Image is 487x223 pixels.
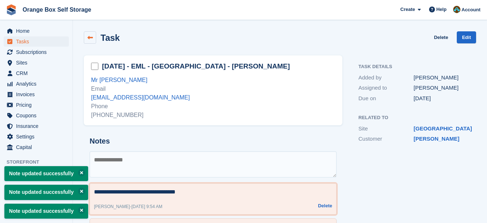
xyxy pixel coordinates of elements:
[4,47,69,57] a: menu
[91,94,190,101] a: [EMAIL_ADDRESS][DOMAIN_NAME]
[318,202,332,210] button: Delete
[358,84,414,92] div: Assigned to
[318,202,332,211] a: Delete
[16,100,60,110] span: Pricing
[400,6,415,13] span: Create
[436,6,447,13] span: Help
[90,137,337,145] h2: Notes
[4,58,69,68] a: menu
[414,94,469,103] div: [DATE]
[4,166,88,181] p: Note updated successfully
[16,132,60,142] span: Settings
[16,36,60,47] span: Tasks
[102,62,290,71] h2: [DATE] - EML - [GEOGRAPHIC_DATA] - [PERSON_NAME]
[16,79,60,89] span: Analytics
[4,68,69,78] a: menu
[358,135,414,143] div: Customer
[16,89,60,99] span: Invoices
[94,203,162,210] div: -
[358,74,414,82] div: Added by
[4,100,69,110] a: menu
[94,204,130,209] span: [PERSON_NAME]
[16,26,60,36] span: Home
[414,136,460,142] a: [PERSON_NAME]
[4,26,69,36] a: menu
[16,47,60,57] span: Subscriptions
[457,31,476,43] a: Edit
[7,159,72,166] span: Storefront
[4,79,69,89] a: menu
[91,85,335,93] div: Email
[358,64,469,70] h2: Task Details
[4,121,69,131] a: menu
[91,111,335,120] div: [PHONE_NUMBER]
[4,110,69,121] a: menu
[101,33,120,43] h2: Task
[414,125,472,132] a: [GEOGRAPHIC_DATA]
[414,74,469,82] div: [PERSON_NAME]
[91,77,148,83] a: Mr [PERSON_NAME]
[4,142,69,152] a: menu
[131,204,162,209] span: [DATE] 9:54 AM
[4,168,69,178] a: menu
[358,94,414,103] div: Due on
[462,6,480,13] span: Account
[6,4,17,15] img: stora-icon-8386f47178a22dfd0bd8f6a31ec36ba5ce8667c1dd55bd0f319d3a0aa187defe.svg
[16,110,60,121] span: Coupons
[16,58,60,68] span: Sites
[4,36,69,47] a: menu
[20,4,94,16] a: Orange Box Self Storage
[414,84,469,92] div: [PERSON_NAME]
[16,68,60,78] span: CRM
[91,102,335,111] div: Phone
[4,204,88,219] p: Note updated successfully
[16,142,60,152] span: Capital
[4,132,69,142] a: menu
[4,185,88,200] p: Note updated successfully
[358,125,414,133] div: Site
[358,115,469,121] h2: Related to
[16,121,60,131] span: Insurance
[453,6,460,13] img: Mike
[434,31,448,43] a: Delete
[4,89,69,99] a: menu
